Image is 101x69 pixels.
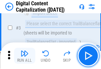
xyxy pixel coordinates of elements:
[31,9,58,17] div: Import Sheet
[16,25,21,31] span: # 3
[35,48,56,64] button: Undo
[41,58,51,62] div: Undo
[17,58,32,62] div: Run All
[5,3,13,11] img: Back
[88,3,96,11] img: Settings menu
[42,49,50,57] img: Undo
[79,4,84,9] img: Support
[14,48,35,64] button: Run All
[63,58,71,62] div: Skip
[83,50,93,61] img: Main button
[63,49,71,57] img: Skip
[16,0,76,13] div: Digital Content Capitalization ([DATE])
[25,38,77,46] div: TrailBalanceFlat - imported
[21,49,28,57] img: Run All
[56,48,77,64] button: Skip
